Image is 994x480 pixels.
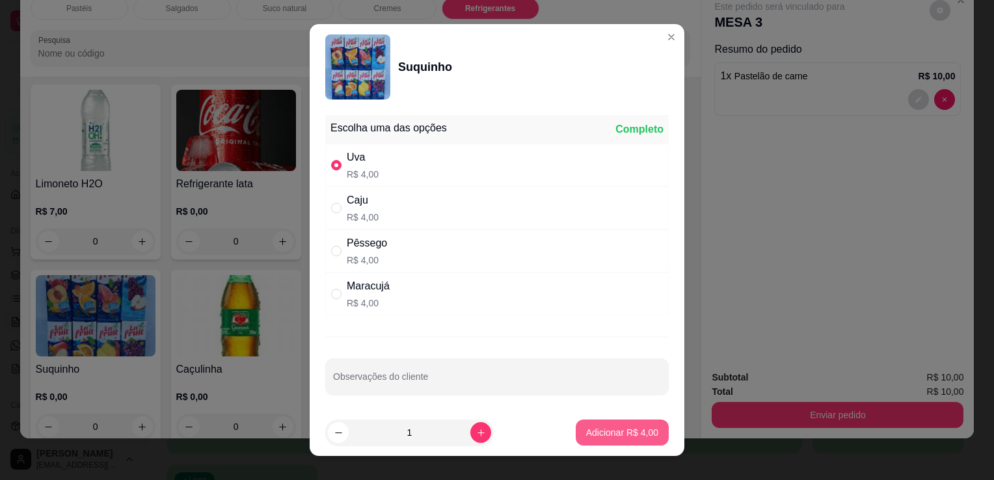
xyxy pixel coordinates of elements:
div: Suquinho [398,58,452,76]
div: Maracujá [347,278,390,294]
div: Escolha uma das opções [330,120,447,136]
div: Uva [347,150,379,165]
button: decrease-product-quantity [328,422,349,443]
div: Pêssego [347,235,387,251]
div: Caju [347,193,379,208]
p: Adicionar R$ 4,00 [586,426,658,439]
p: R$ 4,00 [347,168,379,181]
input: Observações do cliente [333,375,661,388]
img: product-image [325,34,390,100]
p: R$ 4,00 [347,254,387,267]
button: Adicionar R$ 4,00 [576,420,669,446]
div: Completo [615,122,664,137]
button: Close [661,27,682,47]
p: R$ 4,00 [347,211,379,224]
button: increase-product-quantity [470,422,491,443]
p: R$ 4,00 [347,297,390,310]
